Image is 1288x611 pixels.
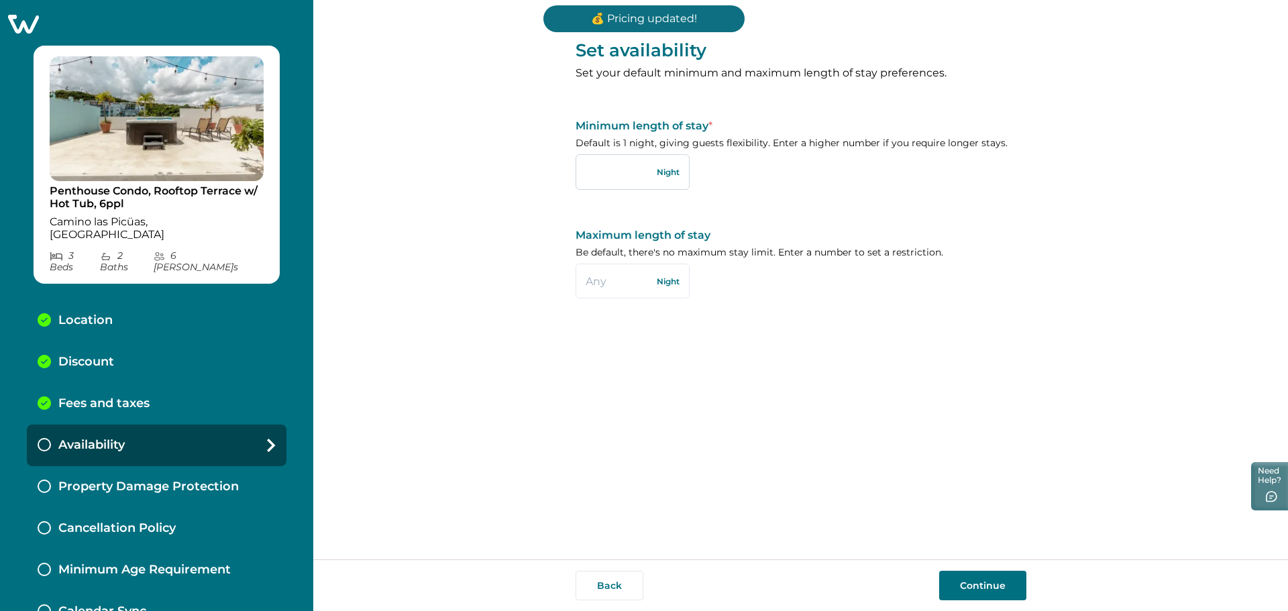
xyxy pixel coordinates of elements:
p: Minimum Age Requirement [58,563,231,577]
p: Set your default minimum and maximum length of stay preferences. [576,66,1026,80]
p: Cancellation Policy [58,521,176,536]
img: propertyImage_Penthouse Condo, Rooftop Terrace w/ Hot Tub, 6ppl [50,56,264,181]
p: Set availability [576,40,1026,62]
p: Default is 1 night, giving guests flexibility. Enter a higher number if you require longer stays. [576,137,1026,150]
p: Location [58,313,113,328]
p: Discount [58,355,114,370]
p: Camino las Picüas, [GEOGRAPHIC_DATA] [50,215,264,241]
p: 3 Bed s [50,250,100,273]
button: Back [576,571,643,600]
p: Property Damage Protection [58,480,239,494]
p: Maximum length of stay [576,229,1026,242]
p: Penthouse Condo, Rooftop Terrace w/ Hot Tub, 6ppl [50,184,264,211]
p: 6 [PERSON_NAME] s [154,250,264,273]
p: Minimum length of stay [576,119,1026,133]
p: Be default, there's no maximum stay limit. Enter a number to set a restriction. [576,246,1026,260]
p: 2 Bath s [100,250,153,273]
p: 💰 Pricing updated! [543,5,745,32]
p: Availability [58,438,125,453]
button: Continue [939,571,1026,600]
input: Any [576,264,690,298]
p: Fees and taxes [58,396,150,411]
